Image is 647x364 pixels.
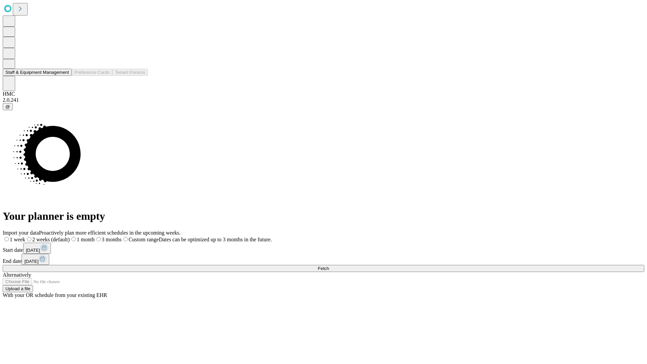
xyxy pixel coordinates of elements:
span: 1 week [10,237,25,242]
div: Start date [3,243,644,254]
input: 1 month [71,237,76,241]
span: Dates can be optimized up to 3 months in the future. [159,237,272,242]
button: Tenant Params [112,69,148,76]
span: Proactively plan more efficient schedules in the upcoming weeks. [39,230,181,236]
div: HMC [3,91,644,97]
span: [DATE] [24,259,38,264]
button: Staff & Equipment Management [3,69,72,76]
span: Fetch [318,266,329,271]
button: Preference Cards [72,69,112,76]
input: Custom rangeDates can be optimized up to 3 months in the future. [123,237,128,241]
div: 2.0.241 [3,97,644,103]
span: 2 weeks (default) [32,237,70,242]
span: Custom range [129,237,159,242]
span: With your OR schedule from your existing EHR [3,292,107,298]
span: Alternatively [3,272,31,278]
input: 1 week [4,237,9,241]
span: @ [5,104,10,109]
button: Upload a file [3,285,33,292]
input: 3 months [96,237,101,241]
button: Fetch [3,265,644,272]
span: 1 month [77,237,95,242]
span: [DATE] [26,248,40,253]
button: @ [3,103,13,110]
span: 3 months [102,237,122,242]
div: End date [3,254,644,265]
button: [DATE] [22,254,49,265]
span: Import your data [3,230,39,236]
h1: Your planner is empty [3,210,644,222]
input: 2 weeks (default) [27,237,31,241]
button: [DATE] [23,243,51,254]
